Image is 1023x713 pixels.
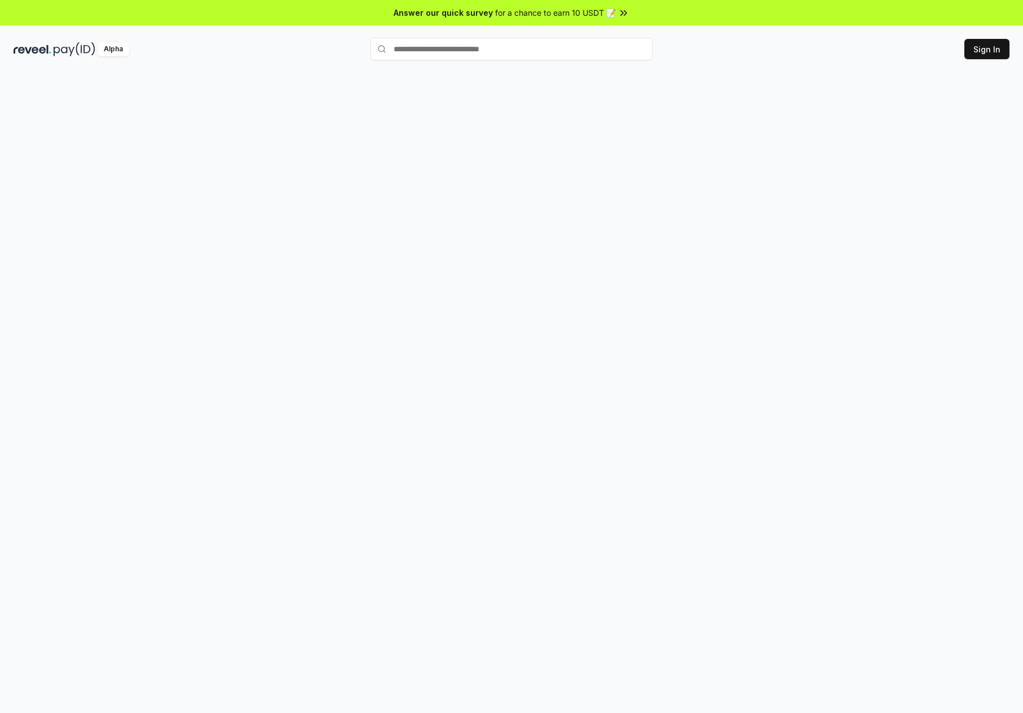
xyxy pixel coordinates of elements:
button: Sign In [964,39,1009,59]
img: reveel_dark [14,42,51,56]
div: Alpha [98,42,129,56]
span: Answer our quick survey [394,7,493,19]
span: for a chance to earn 10 USDT 📝 [495,7,616,19]
img: pay_id [54,42,95,56]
